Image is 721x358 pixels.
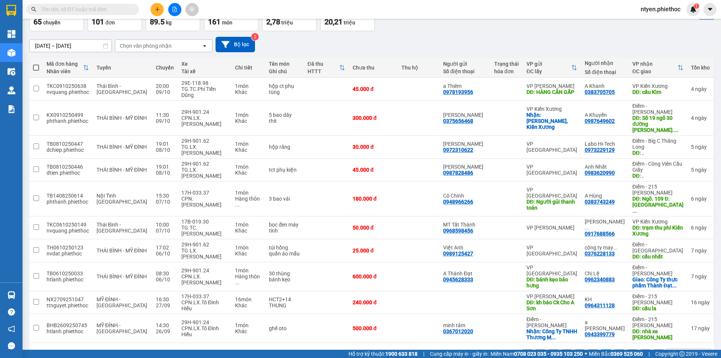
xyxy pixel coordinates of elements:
span: aim [189,7,195,12]
div: VP [GEOGRAPHIC_DATA] [526,141,577,153]
span: THÁI BÌNH - MỸ ĐÌNH [97,144,147,150]
div: DĐ: . [632,173,683,179]
div: 0375656468 [443,118,473,124]
div: 6 [691,225,710,231]
span: Nội Tỉnh [GEOGRAPHIC_DATA] [97,193,147,205]
div: 15:30 [156,193,174,199]
span: ntyen.phiethoc [635,5,686,14]
div: 4 [691,115,710,121]
span: Thái Bình - [GEOGRAPHIC_DATA] [97,222,147,234]
div: Điểm - [GEOGRAPHIC_DATA] [632,242,683,254]
div: Tồn kho [691,65,710,71]
span: ngày [695,196,707,202]
div: Người gửi [443,61,487,67]
div: 0376228133 [585,251,615,257]
div: TG.LX.[PERSON_NAME] [181,144,228,156]
span: triệu [281,20,293,26]
div: DĐ: HÀNG CẦN GẤP [526,89,577,95]
div: Khác [235,118,261,124]
input: Tìm tên, số ĐT hoặc mã đơn [41,5,130,14]
div: DĐ: Số 19 ngõ 30 đường Tựu Liệt. Thanh Trì [632,115,683,133]
div: DĐ: Người gủi thanh toán [526,199,577,211]
span: 20,21 [324,17,342,26]
div: htlanh.phiethoc [47,276,89,282]
div: 0987828486 [443,170,473,176]
div: 0917688566 [585,231,615,237]
svg: open [202,43,208,49]
th: Toggle SortBy [523,58,581,78]
div: 10:00 [156,222,174,228]
span: kg [166,20,172,26]
div: Điểm - Công Viên Cầu Giấy [632,161,683,173]
div: Khác [235,302,261,308]
div: Tuyến [97,65,148,71]
div: VP [GEOGRAPHIC_DATA] [526,187,577,199]
div: hóa đơn [494,68,519,74]
div: 0383705705 [585,89,615,95]
img: warehouse-icon [8,86,15,94]
div: 0972310622 [443,147,473,153]
div: VP Kiến Xương [632,219,683,225]
div: 29H-901.62 [181,161,228,167]
div: TG.LX.[PERSON_NAME] [181,248,228,260]
div: DĐ: cầu Kìm [632,89,683,95]
div: VP Kiến Xương [632,83,683,89]
span: 65 [33,17,42,26]
div: DĐ: cầu nhất [632,254,683,260]
div: Người nhận [585,60,625,66]
span: 161 [208,17,220,26]
div: 45.000 đ [353,86,394,92]
div: Đã thu [308,61,339,67]
div: 0948966266 [443,199,473,205]
span: 101 [92,17,104,26]
div: phthanh.phiethoc [47,118,89,124]
div: Hàng thông thường [235,273,261,285]
span: ngày [695,115,707,121]
div: 08:30 [156,270,174,276]
div: Điểm - 215 [PERSON_NAME] [632,184,683,196]
div: 30.000 đ [353,144,394,150]
strong: 1900 633 818 [385,351,418,357]
span: | [423,350,424,358]
div: 500.000 đ [353,325,394,331]
span: ... [551,334,556,340]
div: ĐC lấy [526,68,571,74]
div: 17H-033.37 [181,190,228,196]
span: chuyến [43,20,60,26]
div: htlanh.phiethoc [47,328,89,334]
div: nvdat.phiethoc [47,251,89,257]
div: 1 món [235,83,261,89]
span: ⚪️ [585,352,587,355]
div: 19:01 [156,164,174,170]
div: bọc đen máy tính [269,222,300,234]
div: Hải Linh [443,112,487,118]
div: DĐ: bánh kẹo bảo hưng [526,276,577,289]
div: a Tôn Thắng [585,319,625,331]
div: MT Tất Thành [443,222,487,228]
span: copyright [679,351,685,356]
button: Bộ lọc [216,37,255,52]
div: ĐC giao [632,68,677,74]
div: hộp răng [269,144,300,150]
div: 6 [691,196,710,202]
div: 11:30 [156,112,174,118]
div: 29E-118.98 [181,80,228,86]
div: công ty may Tân Lập [585,245,625,251]
th: Toggle SortBy [629,58,687,78]
div: Điểm - [PERSON_NAME] [526,316,577,328]
div: Nhân viên [47,68,83,74]
div: TG.LX.[PERSON_NAME] [181,167,228,179]
div: VP gửi [526,61,571,67]
div: 7 [691,273,710,279]
div: BHB2609250745 [47,322,89,328]
div: HCT2+14 THUNG [269,296,300,308]
div: 0962340883 [585,276,615,282]
div: DĐ: . [632,150,683,156]
span: 89.5 [150,17,164,26]
div: a Thiêm [443,83,487,89]
div: 0987649602 [585,118,615,124]
div: A Hùng [585,193,625,199]
span: 2,78 [266,17,280,26]
button: plus [151,3,164,16]
div: TB0810250447 [47,141,89,147]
